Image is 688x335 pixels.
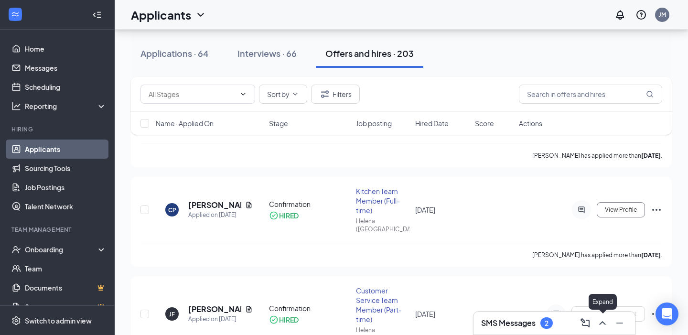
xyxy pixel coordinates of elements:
svg: ChevronUp [597,317,608,329]
svg: ChevronDown [195,9,206,21]
svg: Analysis [11,101,21,111]
div: Reporting [25,101,107,111]
div: Confirmation [269,303,350,313]
div: Confirmation [269,199,350,209]
h3: SMS Messages [481,318,536,328]
button: ComposeMessage [578,315,593,331]
div: Offers and hires · 203 [325,47,414,59]
svg: Settings [11,316,21,325]
svg: Notifications [614,9,626,21]
svg: Collapse [92,10,102,20]
a: DocumentsCrown [25,278,107,297]
span: Waiting on Applicant [580,311,637,317]
a: Home [25,39,107,58]
div: Applied on [DATE] [188,210,253,220]
svg: UserCheck [11,245,21,254]
h5: [PERSON_NAME] [188,304,241,314]
p: [PERSON_NAME] has applied more than . [532,151,662,160]
div: Expand [589,294,617,310]
svg: Filter [319,88,331,100]
svg: ComposeMessage [580,317,591,329]
svg: ChevronDown [239,90,247,98]
a: Sourcing Tools [25,159,107,178]
span: Job posting [356,119,392,128]
span: Name · Applied On [156,119,214,128]
h1: Applicants [131,7,191,23]
button: View Profile [597,202,645,217]
span: Sort by [267,91,290,97]
input: All Stages [149,89,236,99]
svg: QuestionInfo [635,9,647,21]
svg: Document [245,305,253,313]
a: SurveysCrown [25,297,107,316]
div: HIRED [279,211,299,220]
a: Applicants [25,140,107,159]
div: Customer Service Team Member (Part-time) [356,286,410,324]
button: ChevronUp [595,315,610,331]
svg: Document [245,201,253,209]
div: Applications · 64 [140,47,209,59]
span: Score [475,119,494,128]
a: Team [25,259,107,278]
a: Talent Network [25,197,107,216]
div: Interviews · 66 [237,47,297,59]
div: Hiring [11,125,105,133]
button: Minimize [612,315,627,331]
a: Job Postings [25,178,107,197]
svg: Ellipses [651,308,662,320]
div: JM [659,11,666,19]
div: Helena ([GEOGRAPHIC_DATA]) [356,217,410,233]
p: [PERSON_NAME] has applied more than . [532,251,662,259]
h5: [PERSON_NAME] [188,200,241,210]
svg: ActiveChat [550,310,562,318]
span: Hired Date [415,119,449,128]
div: Team Management [11,226,105,234]
span: View Profile [605,206,637,213]
button: Sort byChevronDown [259,85,307,104]
div: JF [169,310,175,318]
b: [DATE] [641,152,661,159]
svg: WorkstreamLogo [11,10,20,19]
svg: Minimize [614,317,625,329]
div: 2 [545,319,548,327]
div: CP [168,206,176,214]
div: Onboarding [25,245,98,254]
svg: ActiveChat [576,206,587,214]
div: Open Intercom Messenger [656,303,678,325]
input: Search in offers and hires [519,85,662,104]
svg: ChevronDown [291,90,299,98]
a: Scheduling [25,77,107,97]
div: HIRED [279,315,299,324]
svg: CheckmarkCircle [269,211,279,220]
svg: CheckmarkCircle [269,315,279,324]
span: [DATE] [415,205,435,214]
div: Switch to admin view [25,316,92,325]
svg: MagnifyingGlass [646,90,654,98]
span: Actions [519,119,542,128]
b: [DATE] [641,251,661,259]
a: Messages [25,58,107,77]
span: [DATE] [415,310,435,318]
svg: Ellipses [651,204,662,216]
span: Stage [269,119,288,128]
div: Applied on [DATE] [188,314,253,324]
div: Kitchen Team Member (Full-time) [356,186,410,215]
button: Filter Filters [311,85,360,104]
